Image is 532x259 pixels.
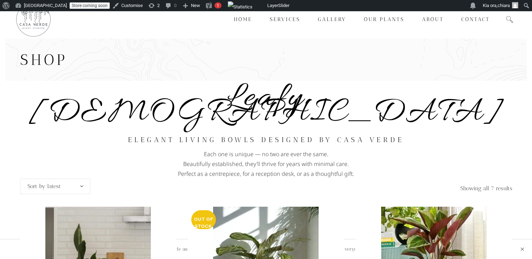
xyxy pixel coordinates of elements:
[194,217,213,229] span: Out of stock
[70,2,110,9] a: Store coming soon
[20,51,68,69] span: Shop
[20,91,512,121] h4: Leafy [DEMOGRAPHIC_DATA]
[422,16,444,22] span: About
[217,3,219,8] span: 1
[270,16,300,22] span: Services
[20,149,512,179] p: Each one is unique — no two are ever the same. Beautifully established, they’ll thrive for years ...
[461,16,490,22] span: Contact
[364,16,404,22] span: Our Plants
[20,131,512,149] h2: Elegant living bowls designed by Casa Verde
[266,179,512,200] p: Showing all 7 results
[498,3,510,8] span: chiara
[234,16,252,22] span: Home
[20,179,90,194] span: Sort by latest
[228,1,252,13] img: Views over 48 hours. Click for more Jetpack Stats.
[318,16,346,22] span: Gallery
